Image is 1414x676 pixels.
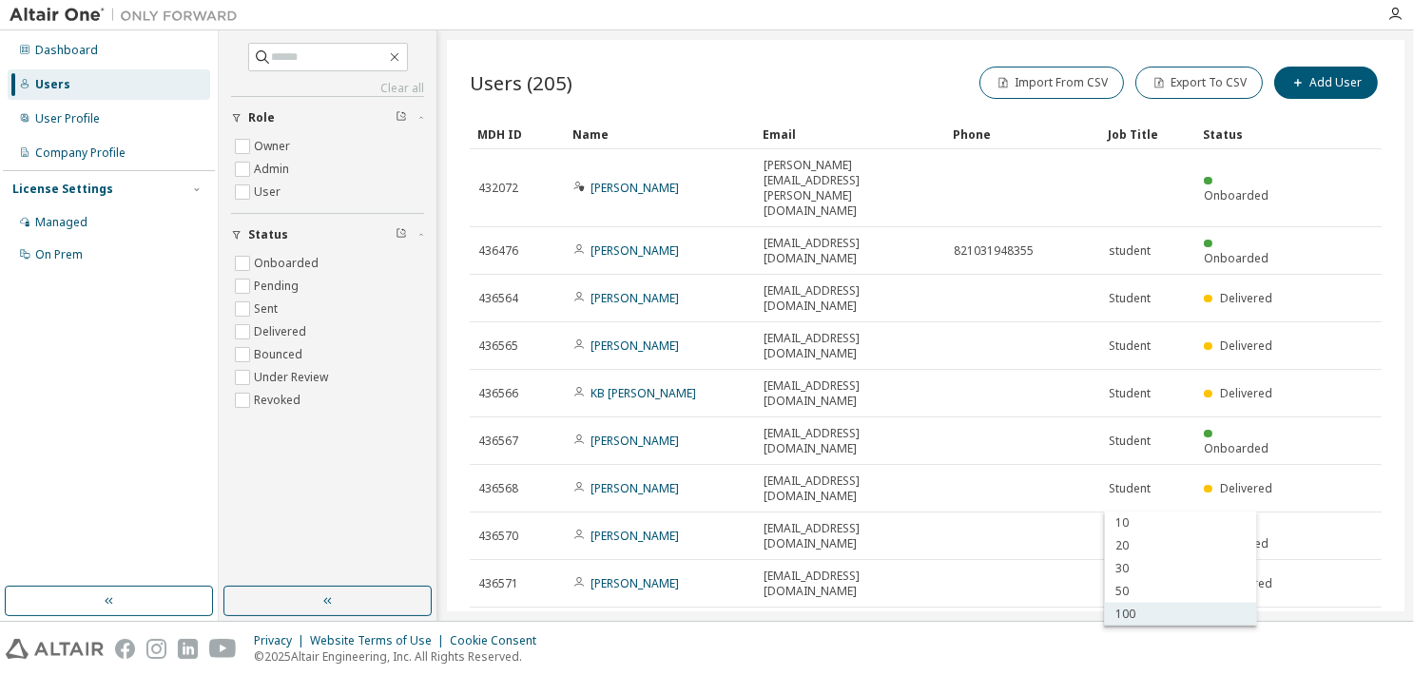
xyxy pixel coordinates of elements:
span: 436476 [478,243,518,259]
span: Delivered [1220,385,1272,401]
span: 436567 [478,434,518,449]
a: [PERSON_NAME] [591,433,679,449]
span: Student [1109,291,1151,306]
div: 20 [1105,534,1257,557]
div: Phone [953,119,1093,149]
span: Delivered [1220,480,1272,496]
a: KB [PERSON_NAME] [591,385,696,401]
label: Pending [254,275,302,298]
img: linkedin.svg [178,639,198,659]
span: Onboarded [1204,187,1269,203]
div: License Settings [12,182,113,197]
a: [PERSON_NAME] [591,290,679,306]
button: Export To CSV [1135,67,1263,99]
div: 10 [1105,512,1257,534]
button: Status [231,214,424,256]
div: Email [763,119,938,149]
img: Altair One [10,6,247,25]
a: [PERSON_NAME] [591,338,679,354]
span: Student [1109,386,1151,401]
div: 50 [1105,580,1257,603]
div: Status [1203,119,1283,149]
div: Job Title [1108,119,1188,149]
span: student [1109,243,1151,259]
span: Student [1109,338,1151,354]
span: Clear filter [396,227,407,242]
span: 436570 [478,529,518,544]
span: [EMAIL_ADDRESS][DOMAIN_NAME] [764,236,937,266]
a: [PERSON_NAME] [591,480,679,496]
span: 436564 [478,291,518,306]
span: Onboarded [1204,440,1269,456]
a: [PERSON_NAME] [591,242,679,259]
label: Revoked [254,389,304,412]
span: Role [248,110,275,126]
label: Sent [254,298,281,320]
span: [EMAIL_ADDRESS][DOMAIN_NAME] [764,331,937,361]
span: [EMAIL_ADDRESS][DOMAIN_NAME] [764,283,937,314]
label: Under Review [254,366,332,389]
label: User [254,181,284,203]
div: Website Terms of Use [310,633,450,648]
div: Name [572,119,747,149]
div: Company Profile [35,145,126,161]
img: facebook.svg [115,639,135,659]
button: Add User [1274,67,1378,99]
div: Managed [35,215,87,230]
span: [EMAIL_ADDRESS][DOMAIN_NAME] [764,378,937,409]
label: Onboarded [254,252,322,275]
span: Status [248,227,288,242]
span: [PERSON_NAME][EMAIL_ADDRESS][PERSON_NAME][DOMAIN_NAME] [764,158,937,219]
img: altair_logo.svg [6,639,104,659]
span: [EMAIL_ADDRESS][DOMAIN_NAME] [764,473,937,504]
span: Student [1109,481,1151,496]
img: youtube.svg [209,639,237,659]
label: Delivered [254,320,310,343]
button: Role [231,97,424,139]
button: Import From CSV [979,67,1124,99]
a: [PERSON_NAME] [591,180,679,196]
a: [PERSON_NAME] [591,575,679,591]
div: Cookie Consent [450,633,548,648]
div: 30 [1105,557,1257,580]
label: Bounced [254,343,306,366]
span: Onboarded [1204,250,1269,266]
span: 432072 [478,181,518,196]
span: Users (205) [470,69,572,96]
p: © 2025 Altair Engineering, Inc. All Rights Reserved. [254,648,548,665]
span: [EMAIL_ADDRESS][DOMAIN_NAME] [764,569,937,599]
a: [PERSON_NAME] [591,528,679,544]
img: instagram.svg [146,639,166,659]
a: Clear all [231,81,424,96]
span: 821031948355 [954,243,1034,259]
span: 436565 [478,338,518,354]
div: Dashboard [35,43,98,58]
label: Admin [254,158,293,181]
span: Delivered [1220,338,1272,354]
span: Delivered [1220,290,1272,306]
span: 436566 [478,386,518,401]
span: Clear filter [396,110,407,126]
span: 436568 [478,481,518,496]
span: Student [1109,434,1151,449]
span: 436571 [478,576,518,591]
label: Owner [254,135,294,158]
div: 100 [1105,603,1257,626]
div: On Prem [35,247,83,262]
span: [EMAIL_ADDRESS][DOMAIN_NAME] [764,426,937,456]
div: Users [35,77,70,92]
span: [EMAIL_ADDRESS][DOMAIN_NAME] [764,521,937,551]
div: MDH ID [477,119,557,149]
div: User Profile [35,111,100,126]
div: Privacy [254,633,310,648]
